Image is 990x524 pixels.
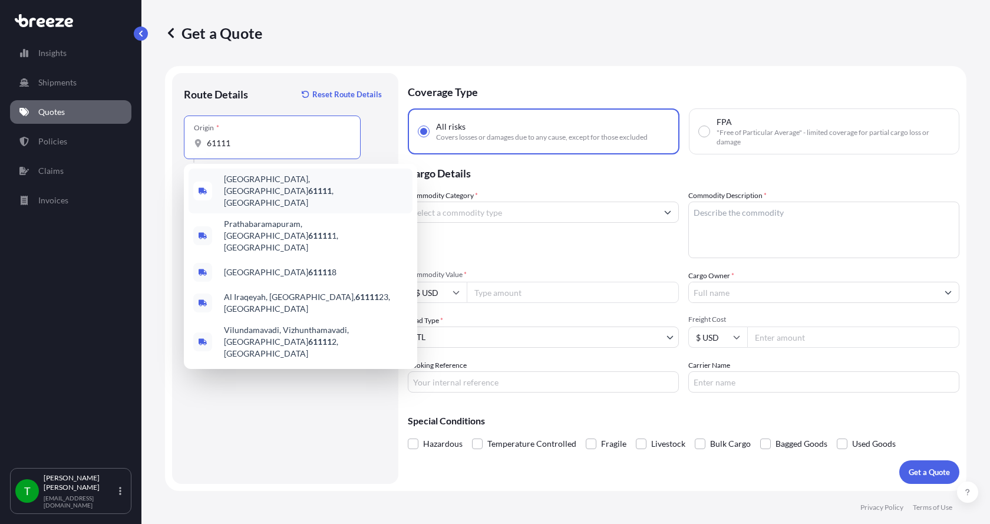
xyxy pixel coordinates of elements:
span: FPA [717,116,732,128]
b: 61111 [308,186,332,196]
span: Vilundamavadi, Vizhunthamavadi, [GEOGRAPHIC_DATA] 2, [GEOGRAPHIC_DATA] [224,324,408,360]
span: Livestock [651,435,685,453]
span: All risks [436,121,466,133]
button: Show suggestions [938,282,959,303]
p: Quotes [38,106,65,118]
span: [GEOGRAPHIC_DATA], [GEOGRAPHIC_DATA] , [GEOGRAPHIC_DATA] [224,173,408,209]
p: Get a Quote [909,466,950,478]
span: LTL [413,331,425,343]
span: T [24,485,31,497]
input: Origin [207,137,346,149]
label: Booking Reference [408,360,467,371]
span: "Free of Particular Average" - limited coverage for partial cargo loss or damage [717,128,949,147]
span: Fragile [601,435,626,453]
span: Commodity Value [408,270,679,279]
p: Claims [38,165,64,177]
p: Invoices [38,195,68,206]
span: Al Iraqeyah, [GEOGRAPHIC_DATA], 23, [GEOGRAPHIC_DATA] [224,291,408,315]
p: Policies [38,136,67,147]
button: Show suggestions [657,202,678,223]
input: Enter amount [747,327,959,348]
span: Prathabaramapuram, [GEOGRAPHIC_DATA] 1, [GEOGRAPHIC_DATA] [224,218,408,253]
label: Carrier Name [688,360,730,371]
b: 61111 [308,337,332,347]
input: Full name [689,282,938,303]
p: Special Conditions [408,416,959,426]
label: Commodity Description [688,190,767,202]
label: Cargo Owner [688,270,734,282]
b: 61111 [355,292,379,302]
span: Covers losses or damages due to any cause, except for those excluded [436,133,648,142]
span: Used Goods [852,435,896,453]
span: Bulk Cargo [710,435,751,453]
p: Reset Route Details [312,88,382,100]
span: [GEOGRAPHIC_DATA] 8 [224,266,336,278]
p: Coverage Type [408,73,959,108]
input: Type amount [467,282,679,303]
input: Your internal reference [408,371,679,393]
p: Cargo Details [408,154,959,190]
span: Temperature Controlled [487,435,576,453]
p: Privacy Policy [860,503,903,512]
b: 61111 [308,230,332,240]
label: Commodity Category [408,190,478,202]
span: Load Type [408,315,443,327]
p: Insights [38,47,67,59]
input: Select a commodity type [408,202,657,223]
p: [EMAIL_ADDRESS][DOMAIN_NAME] [44,495,117,509]
p: Route Details [184,87,248,101]
p: Terms of Use [913,503,952,512]
span: Hazardous [423,435,463,453]
div: Origin [194,123,219,133]
span: Bagged Goods [775,435,827,453]
div: Show suggestions [184,164,417,369]
span: Freight Cost [688,315,959,324]
b: 61111 [308,267,332,277]
p: Get a Quote [165,24,262,42]
p: Shipments [38,77,77,88]
p: [PERSON_NAME] [PERSON_NAME] [44,473,117,492]
input: Enter name [688,371,959,393]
